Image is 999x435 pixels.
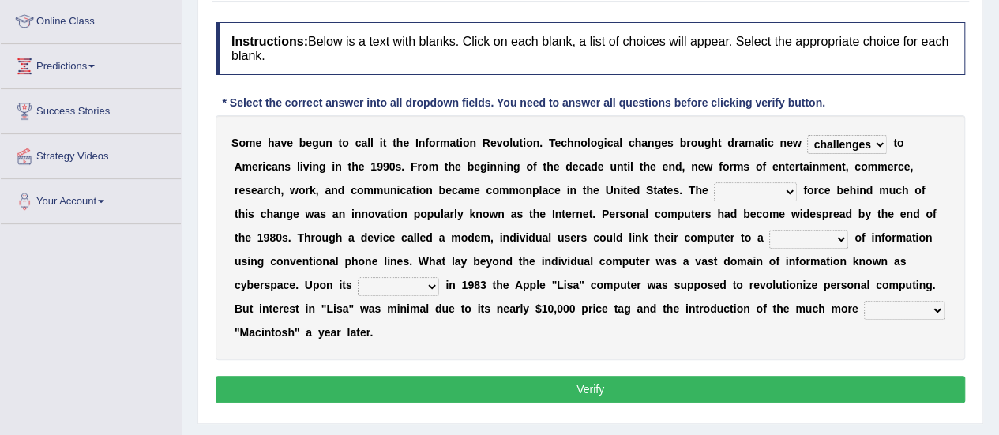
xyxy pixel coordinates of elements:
[416,184,419,197] b: i
[297,160,300,173] b: l
[499,184,509,197] b: m
[779,160,786,173] b: n
[245,208,248,220] b: i
[299,184,306,197] b: o
[573,137,580,149] b: n
[743,160,749,173] b: s
[854,160,861,173] b: c
[704,160,712,173] b: w
[338,184,345,197] b: d
[619,137,622,149] b: l
[280,208,287,220] b: n
[320,208,326,220] b: s
[480,160,487,173] b: g
[662,160,668,173] b: e
[272,160,278,173] b: a
[661,137,667,149] b: e
[590,137,597,149] b: o
[235,208,238,220] b: t
[604,137,607,149] b: i
[268,137,275,149] b: h
[633,184,640,197] b: d
[640,160,644,173] b: t
[761,137,764,149] b: t
[216,376,965,403] button: Verify
[610,160,617,173] b: u
[620,184,623,197] b: i
[361,137,367,149] b: a
[657,184,663,197] b: a
[691,160,698,173] b: n
[627,184,633,197] b: e
[469,137,476,149] b: n
[824,184,831,197] b: e
[588,137,591,149] b: l
[374,208,381,220] b: v
[893,137,897,149] b: t
[578,160,584,173] b: c
[695,184,702,197] b: h
[377,160,383,173] b: 9
[525,184,532,197] b: n
[850,184,857,197] b: h
[922,184,926,197] b: f
[332,160,335,173] b: i
[533,160,537,173] b: f
[893,160,897,173] b: r
[331,184,338,197] b: n
[513,160,520,173] b: g
[305,208,314,220] b: w
[828,160,835,173] b: e
[342,137,349,149] b: o
[583,184,587,197] b: t
[347,160,351,173] b: t
[584,160,591,173] b: a
[580,137,588,149] b: o
[261,208,267,220] b: c
[623,184,627,197] b: t
[614,184,621,197] b: n
[711,137,718,149] b: h
[325,184,331,197] b: a
[351,160,359,173] b: h
[914,184,922,197] b: o
[355,137,362,149] b: c
[273,208,280,220] b: a
[216,95,832,111] div: * Select the correct answer into all dropdown fields. You need to answer all questions before cli...
[532,184,539,197] b: p
[819,160,828,173] b: m
[554,137,561,149] b: e
[542,184,548,197] b: a
[396,184,400,197] b: i
[383,137,387,149] b: t
[561,137,567,149] b: c
[727,137,734,149] b: d
[503,160,506,173] b: i
[266,208,273,220] b: h
[902,184,909,197] b: h
[351,208,355,220] b: i
[305,184,309,197] b: r
[803,184,807,197] b: f
[887,160,893,173] b: e
[275,137,281,149] b: a
[845,160,848,173] b: ,
[429,137,436,149] b: o
[548,184,554,197] b: c
[497,160,504,173] b: n
[523,137,526,149] b: i
[856,184,859,197] b: i
[361,208,368,220] b: n
[779,137,787,149] b: n
[238,208,246,220] b: h
[268,184,274,197] b: c
[813,184,817,197] b: r
[768,137,774,149] b: c
[445,160,449,173] b: t
[566,184,569,197] b: i
[663,184,667,197] b: t
[898,160,904,173] b: c
[417,160,421,173] b: r
[316,184,319,197] b: ,
[216,22,965,75] h4: Below is a text with blanks. Click on each blank, a list of choices will appear. Select the appro...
